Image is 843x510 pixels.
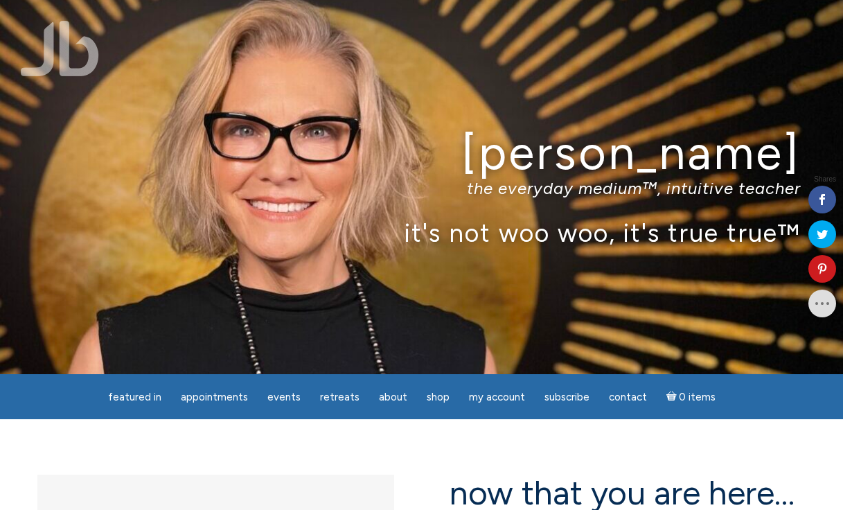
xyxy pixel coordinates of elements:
span: 0 items [679,392,716,403]
span: About [379,391,407,403]
span: Subscribe [544,391,589,403]
a: About [371,384,416,411]
span: Shop [427,391,450,403]
a: Events [259,384,309,411]
span: My Account [469,391,525,403]
span: featured in [108,391,161,403]
p: it's not woo woo, it's true true™ [42,218,801,247]
a: Contact [601,384,655,411]
img: Jamie Butler. The Everyday Medium [21,21,99,76]
span: Events [267,391,301,403]
span: Contact [609,391,647,403]
span: Retreats [320,391,360,403]
span: Shares [814,176,836,183]
a: My Account [461,384,533,411]
a: featured in [100,384,170,411]
span: Appointments [181,391,248,403]
h1: [PERSON_NAME] [42,127,801,179]
a: Subscribe [536,384,598,411]
i: Cart [666,391,680,403]
a: Cart0 items [658,382,725,411]
p: the everyday medium™, intuitive teacher [42,178,801,198]
a: Appointments [172,384,256,411]
a: Shop [418,384,458,411]
a: Retreats [312,384,368,411]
